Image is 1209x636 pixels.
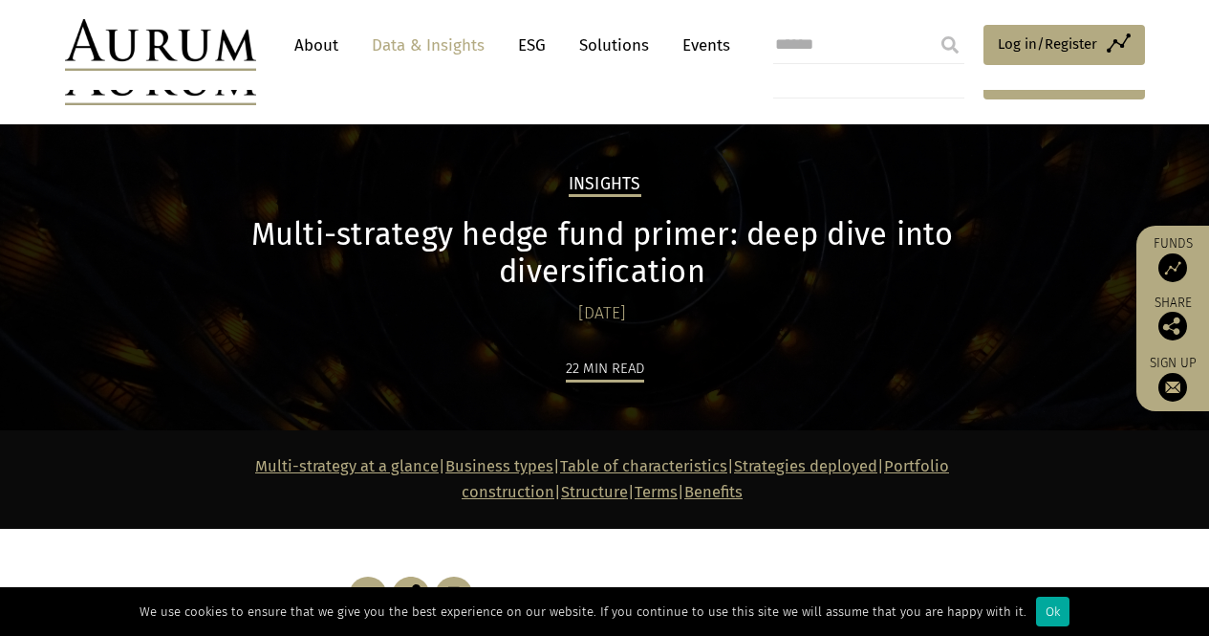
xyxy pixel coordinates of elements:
[435,577,473,615] img: Download Article
[1036,597,1069,626] div: Ok
[1146,355,1199,402] a: Sign up
[569,174,641,197] h2: Insights
[678,483,684,501] strong: |
[566,357,644,383] div: 22 min read
[635,483,678,501] a: Terms
[931,26,969,64] input: Submit
[734,457,877,475] a: Strategies deployed
[255,457,439,475] a: Multi-strategy at a glance
[684,483,743,501] a: Benefits
[561,483,628,501] a: Structure
[349,577,387,615] img: Download Article
[362,28,494,63] a: Data & Insights
[1158,373,1187,402] img: Sign up to our newsletter
[146,584,344,607] h3: Download full report
[508,28,555,63] a: ESG
[983,25,1145,65] a: Log in/Register
[998,33,1097,55] span: Log in/Register
[445,457,553,475] a: Business types
[1146,296,1199,340] div: Share
[255,457,949,500] strong: | | | | | |
[146,216,1059,291] h1: Multi-strategy hedge fund primer: deep dive into diversification
[392,577,430,615] img: Share this post
[570,28,658,63] a: Solutions
[285,28,348,63] a: About
[65,19,256,71] img: Aurum
[1146,235,1199,282] a: Funds
[560,457,727,475] a: Table of characteristics
[673,28,730,63] a: Events
[1158,312,1187,340] img: Share this post
[146,300,1059,327] div: [DATE]
[1158,253,1187,282] img: Access Funds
